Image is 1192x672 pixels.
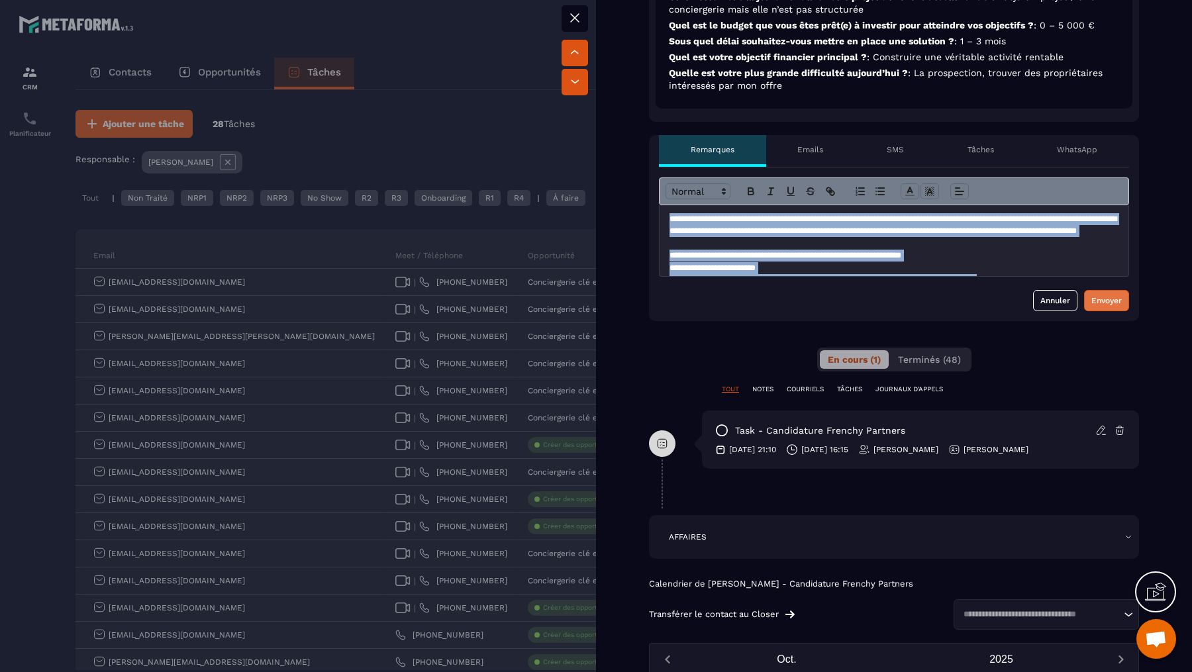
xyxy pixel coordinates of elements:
p: NOTES [752,385,773,394]
span: Terminés (48) [898,354,961,365]
span: : 0 – 5 000 € [1034,20,1095,30]
button: Open years overlay [894,648,1109,671]
div: Ouvrir le chat [1136,619,1176,659]
button: Previous month [655,650,679,668]
p: TÂCHES [837,385,862,394]
p: Sous quel délai souhaitez-vous mettre en place une solution ? [669,35,1119,48]
p: WhatsApp [1057,144,1097,155]
p: Tâches [968,144,994,155]
p: Emails [797,144,823,155]
button: Next month [1109,650,1133,668]
p: task - Candidature Frenchy Partners [735,424,905,437]
p: AFFAIRES [669,532,707,542]
span: : 1 – 3 mois [954,36,1006,46]
p: Calendrier de [PERSON_NAME] - Candidature Frenchy Partners [649,579,1139,589]
span: : Construire une véritable activité rentable [867,52,1064,62]
div: Search for option [954,599,1139,630]
p: Transférer le contact au Closer [649,609,779,620]
p: [PERSON_NAME] [964,444,1028,455]
p: SMS [887,144,904,155]
input: Search for option [959,608,1120,621]
p: Quel est votre objectif financier principal ? [669,51,1119,64]
p: Quel est le budget que vous êtes prêt(e) à investir pour atteindre vos objectifs ? [669,19,1119,32]
button: En cours (1) [820,350,889,369]
p: [PERSON_NAME] [873,444,938,455]
p: [DATE] 21:10 [729,444,776,455]
button: Open months overlay [679,648,894,671]
button: Annuler [1033,290,1077,311]
p: COURRIELS [787,385,824,394]
p: Remarques [691,144,734,155]
button: Envoyer [1084,290,1129,311]
div: Envoyer [1091,294,1122,307]
p: [DATE] 16:15 [801,444,848,455]
button: Terminés (48) [890,350,969,369]
p: Quelle est votre plus grande difficulté aujourd’hui ? [669,67,1119,92]
span: En cours (1) [828,354,881,365]
p: TOUT [722,385,739,394]
p: JOURNAUX D'APPELS [875,385,943,394]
